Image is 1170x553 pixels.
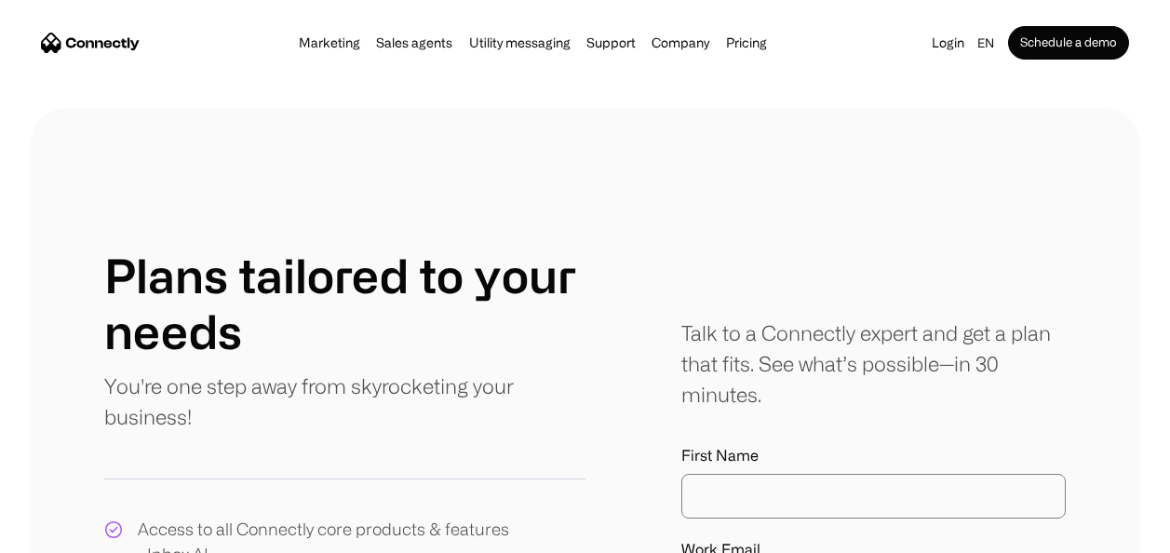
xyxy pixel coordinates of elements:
div: en [977,30,994,56]
a: Marketing [293,35,366,50]
div: Talk to a Connectly expert and get a plan that fits. See what’s possible—in 30 minutes. [681,317,1066,410]
p: You're one step away from skyrocketing your business! [104,371,585,432]
div: en [970,30,1008,56]
h1: Plans tailored to your needs [104,248,585,359]
a: Schedule a demo [1008,26,1129,60]
a: Support [581,35,641,50]
a: home [41,29,140,57]
div: Company [652,30,709,56]
a: Login [926,30,970,56]
div: Company [646,30,715,56]
a: Sales agents [370,35,458,50]
aside: Language selected: English [19,519,112,546]
a: Utility messaging [464,35,576,50]
ul: Language list [37,520,112,546]
a: Pricing [720,35,773,50]
label: First Name [681,447,1066,465]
